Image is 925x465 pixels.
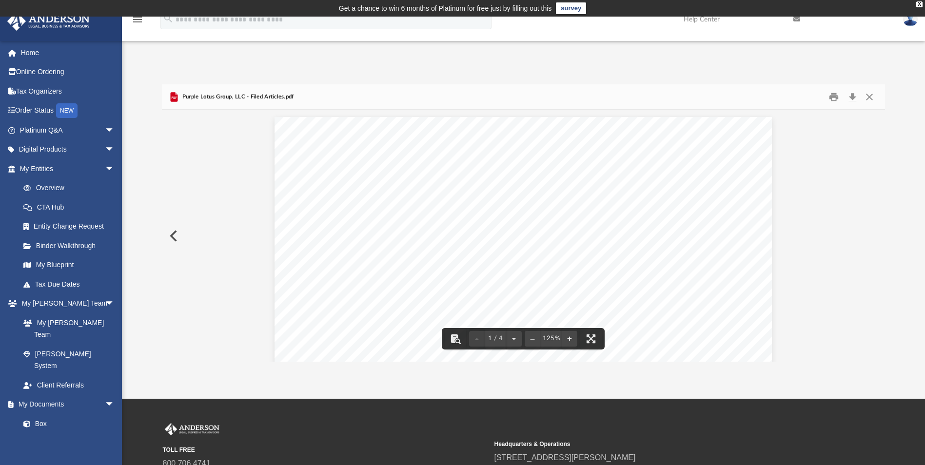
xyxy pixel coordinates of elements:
div: Get a chance to win 6 months of Platinum for free just by filling out this [339,2,552,14]
a: menu [132,19,143,25]
div: File preview [162,110,885,361]
button: Previous File [162,222,183,250]
span: FILED: [DATE] 12:02PM [538,159,629,168]
a: Online Ordering [7,62,129,82]
img: Anderson Advisors Platinum Portal [4,12,93,31]
span: arrow_drop_down [105,159,124,179]
span: Original ID: 2022-001087417 [538,171,645,179]
span: III. [312,360,321,368]
span: [GEOGRAPHIC_DATA] [332,336,416,344]
span: II. [312,301,319,310]
div: Document Viewer [162,110,885,361]
span: Purple Lotus Group, LLC - Filed Articles.pdf [180,93,294,101]
a: Box [14,414,119,433]
small: Headquarters & Operations [494,440,819,448]
a: Client Referrals [14,375,124,395]
span: arrow_drop_down [105,395,124,415]
small: TOLL FREE [163,446,488,454]
button: Download [844,89,861,104]
span: [PERSON_NAME] Bldg East, Ste.100 & 101 [398,150,558,158]
button: Print [824,89,844,104]
span: The mailing address of the limited liability company is: [332,360,543,368]
img: User Pic [903,12,918,26]
a: Binder Walkthrough [14,236,129,255]
span: Limited Liability Company [452,211,593,222]
i: search [163,13,174,24]
span: For Office Use Only [603,136,674,144]
a: My Blueprint [14,255,124,275]
a: My Documentsarrow_drop_down [7,395,124,414]
span: 1 / 4 [485,335,506,342]
button: 1 / 4 [485,328,506,349]
a: My [PERSON_NAME] Teamarrow_drop_down [7,294,124,313]
button: Zoom out [525,328,540,349]
span: [GEOGRAPHIC_DATA], WY 82002-0020 [413,171,560,179]
span: The name and physical address of the registered agent of the limited liability company is: [332,301,677,310]
span: arrow_drop_down [105,294,124,314]
a: Tax Due Dates [14,274,129,294]
a: Tax Organizers [7,81,129,101]
a: Platinum Q&Aarrow_drop_down [7,120,129,140]
span: [STREET_ADDRESS] [332,325,412,333]
span: [PERSON_NAME] REGISTERED AGENTS [332,313,489,321]
a: Order StatusNEW [7,101,129,121]
span: The name of the limited liability company is: [332,264,502,272]
div: NEW [56,103,78,118]
span: arrow_drop_down [105,120,124,140]
a: Overview [14,178,129,198]
span: I. [312,264,316,272]
div: close [916,1,923,7]
span: WY Secretary of State [538,148,622,156]
span: Purple Lotus Group, LLC [332,276,421,284]
button: Close [861,89,878,104]
a: [PERSON_NAME] System [14,344,124,375]
a: [STREET_ADDRESS][PERSON_NAME] [494,453,636,462]
div: Preview [162,84,885,362]
span: arrow_drop_down [105,140,124,160]
button: Toggle findbar [445,328,466,349]
img: Anderson Advisors Platinum Portal [163,423,221,436]
a: Home [7,43,129,62]
i: menu [132,14,143,25]
button: Next page [506,328,522,349]
a: survey [556,2,586,14]
a: Entity Change Request [14,217,129,236]
button: Zoom in [562,328,577,349]
a: My Entitiesarrow_drop_down [7,159,129,178]
span: Articles of Organization [458,229,586,240]
a: Digital Productsarrow_drop_down [7,140,129,159]
button: Enter fullscreen [580,328,602,349]
a: CTA Hub [14,197,129,217]
span: Ph. [PHONE_NUMBER] [430,181,518,190]
div: Current zoom level [540,335,562,342]
span: [US_STATE] Secretary of State [409,136,529,144]
a: My [PERSON_NAME] Team [14,313,119,344]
